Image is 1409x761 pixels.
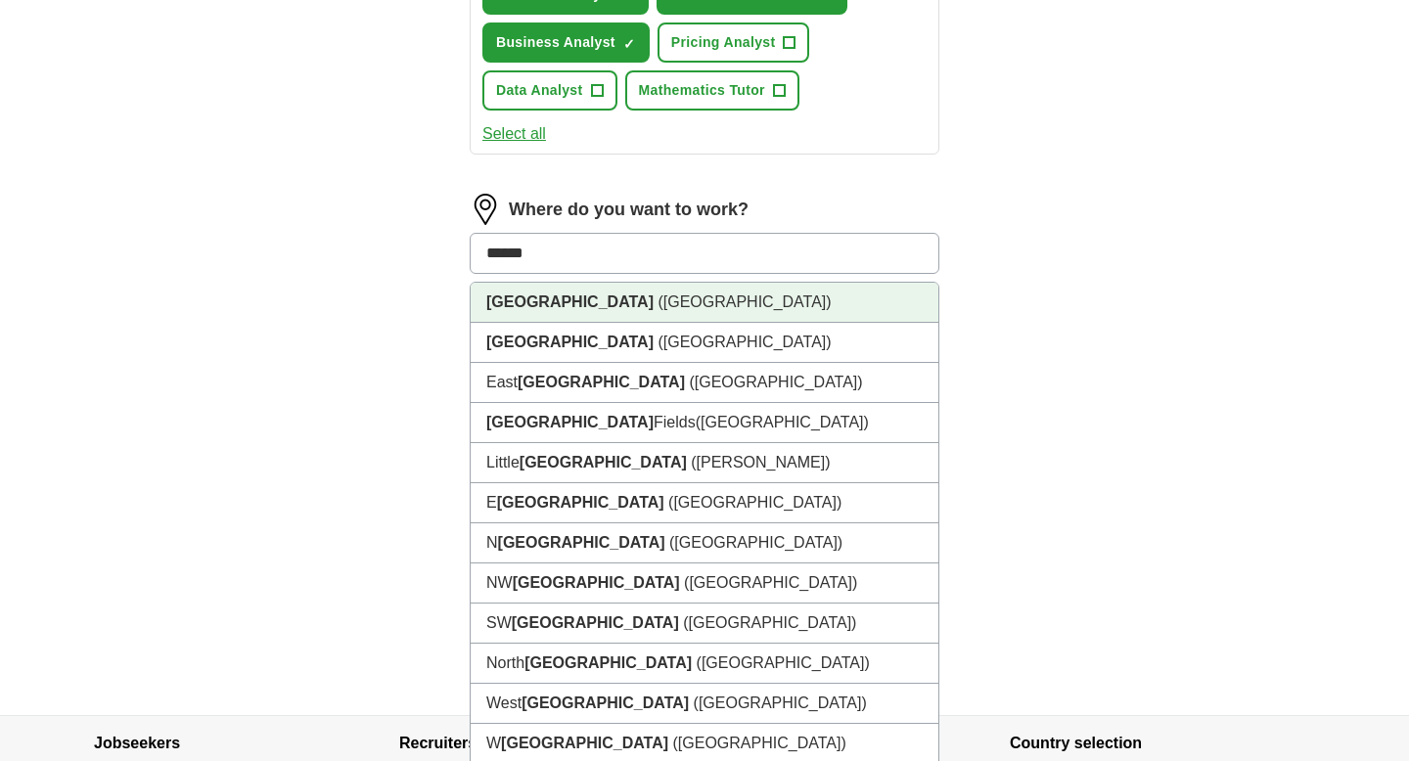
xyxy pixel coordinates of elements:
span: ✓ [623,36,635,52]
span: ([GEOGRAPHIC_DATA]) [684,574,857,591]
span: ([GEOGRAPHIC_DATA]) [683,614,856,631]
li: North [471,644,938,684]
button: Mathematics Tutor [625,70,799,111]
img: location.png [470,194,501,225]
li: West [471,684,938,724]
li: SW [471,604,938,644]
button: Select all [482,122,546,146]
strong: [GEOGRAPHIC_DATA] [486,414,654,430]
li: East [471,363,938,403]
li: Little [471,443,938,483]
span: ([GEOGRAPHIC_DATA]) [696,414,869,430]
span: ([GEOGRAPHIC_DATA]) [658,334,831,350]
button: Data Analyst [482,70,617,111]
strong: [GEOGRAPHIC_DATA] [513,574,680,591]
span: Mathematics Tutor [639,80,765,101]
strong: [GEOGRAPHIC_DATA] [520,454,687,470]
li: NW [471,563,938,604]
strong: [GEOGRAPHIC_DATA] [512,614,679,631]
span: ([GEOGRAPHIC_DATA]) [697,654,870,671]
strong: [GEOGRAPHIC_DATA] [522,694,689,711]
span: Business Analyst [496,32,615,53]
li: N [471,523,938,563]
span: ([GEOGRAPHIC_DATA]) [669,534,842,551]
span: Data Analyst [496,80,583,101]
strong: [GEOGRAPHIC_DATA] [501,735,668,751]
strong: [GEOGRAPHIC_DATA] [498,534,665,551]
span: ([PERSON_NAME]) [691,454,830,470]
span: ([GEOGRAPHIC_DATA]) [668,494,841,511]
strong: [GEOGRAPHIC_DATA] [524,654,692,671]
strong: [GEOGRAPHIC_DATA] [497,494,664,511]
label: Where do you want to work? [509,197,749,223]
li: Fields [471,403,938,443]
span: Pricing Analyst [671,32,776,53]
span: ([GEOGRAPHIC_DATA]) [673,735,846,751]
span: ([GEOGRAPHIC_DATA]) [658,293,831,310]
span: ([GEOGRAPHIC_DATA]) [689,374,862,390]
span: ([GEOGRAPHIC_DATA]) [694,694,867,711]
button: Pricing Analyst [658,22,810,63]
strong: [GEOGRAPHIC_DATA] [486,334,654,350]
li: E [471,483,938,523]
strong: [GEOGRAPHIC_DATA] [518,374,685,390]
button: Business Analyst✓ [482,22,650,63]
strong: [GEOGRAPHIC_DATA] [486,293,654,310]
